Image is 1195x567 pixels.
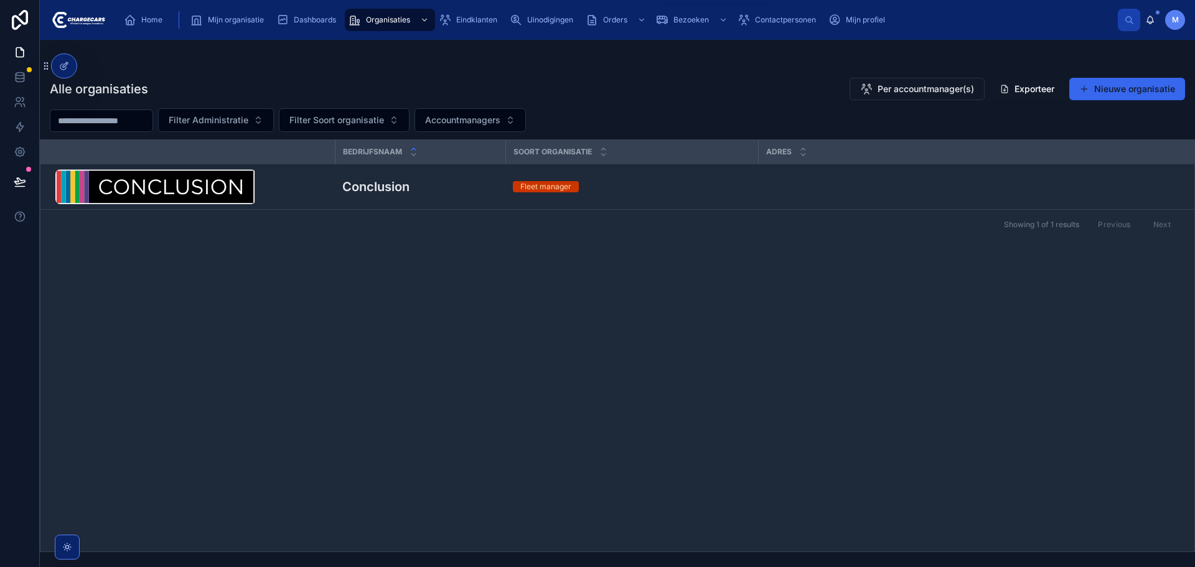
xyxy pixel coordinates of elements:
[513,181,751,192] a: Fleet manager
[520,181,571,192] div: Fleet manager
[990,78,1064,100] button: Exporteer
[513,147,592,157] span: Soort organisatie
[55,169,256,204] img: conclusion.svg
[273,9,345,31] a: Dashboards
[120,9,171,31] a: Home
[279,108,410,132] button: Select Button
[343,147,402,157] span: Bedrijfsnaam
[582,9,652,31] a: Orders
[850,78,985,100] button: Per accountmanager(s)
[345,9,435,31] a: Organisaties
[342,177,498,196] a: Conclusion
[1069,78,1185,100] button: Nieuwe organisatie
[289,114,384,126] span: Filter Soort organisatie
[415,108,526,132] button: Select Button
[1172,15,1179,25] span: M
[115,6,1118,34] div: scrollable content
[294,15,336,25] span: Dashboards
[50,80,148,98] h1: Alle organisaties
[766,147,792,157] span: Adres
[603,15,627,25] span: Orders
[755,15,816,25] span: Contactpersonen
[527,15,573,25] span: Uinodigingen
[342,177,410,196] h3: Conclusion
[366,15,410,25] span: Organisaties
[734,9,825,31] a: Contactpersonen
[846,15,885,25] span: Mijn profiel
[158,108,274,132] button: Select Button
[187,9,273,31] a: Mijn organisatie
[55,169,327,204] a: conclusion.svg
[652,9,734,31] a: Bezoeken
[50,10,105,30] img: App logo
[456,15,497,25] span: Eindklanten
[169,114,248,126] span: Filter Administratie
[141,15,162,25] span: Home
[1004,220,1079,230] span: Showing 1 of 1 results
[425,114,500,126] span: Accountmanagers
[208,15,264,25] span: Mijn organisatie
[878,83,974,95] span: Per accountmanager(s)
[673,15,709,25] span: Bezoeken
[435,9,506,31] a: Eindklanten
[825,9,894,31] a: Mijn profiel
[506,9,582,31] a: Uinodigingen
